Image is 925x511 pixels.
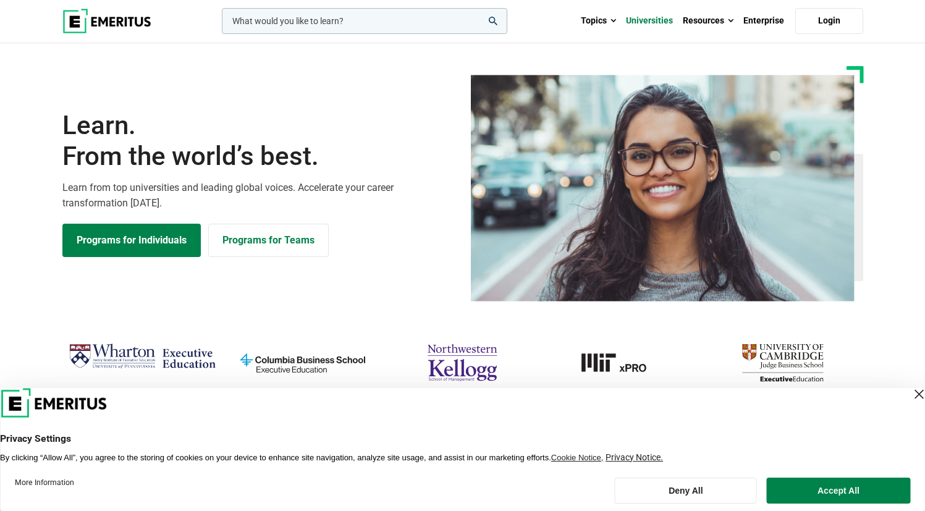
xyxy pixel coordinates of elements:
input: woocommerce-product-search-field-0 [222,8,507,34]
a: Explore for Business [208,224,329,257]
a: MIT-xPRO [549,339,696,387]
a: Login [795,8,863,34]
span: From the world’s best. [62,141,455,172]
h1: Learn. [62,110,455,172]
img: Learn from the world's best [471,75,855,302]
img: Wharton Executive Education [69,339,216,375]
img: MIT xPRO [549,339,696,387]
a: Explore Programs [62,224,201,257]
p: Learn from top universities and leading global voices. Accelerate your career transformation [DATE]. [62,180,455,211]
img: cambridge-judge-business-school [709,339,856,387]
img: columbia-business-school [229,339,376,387]
img: northwestern-kellogg [389,339,536,387]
